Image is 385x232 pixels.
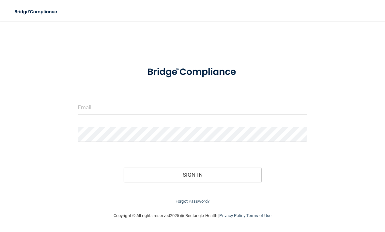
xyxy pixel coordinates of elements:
input: Email [78,100,307,115]
a: Forgot Password? [176,199,209,204]
img: bridge_compliance_login_screen.278c3ca4.svg [138,60,248,84]
a: Terms of Use [246,213,271,218]
img: bridge_compliance_login_screen.278c3ca4.svg [10,5,63,19]
button: Sign In [124,168,261,182]
div: Copyright © All rights reserved 2025 @ Rectangle Health | | [73,205,312,226]
a: Privacy Policy [219,213,245,218]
